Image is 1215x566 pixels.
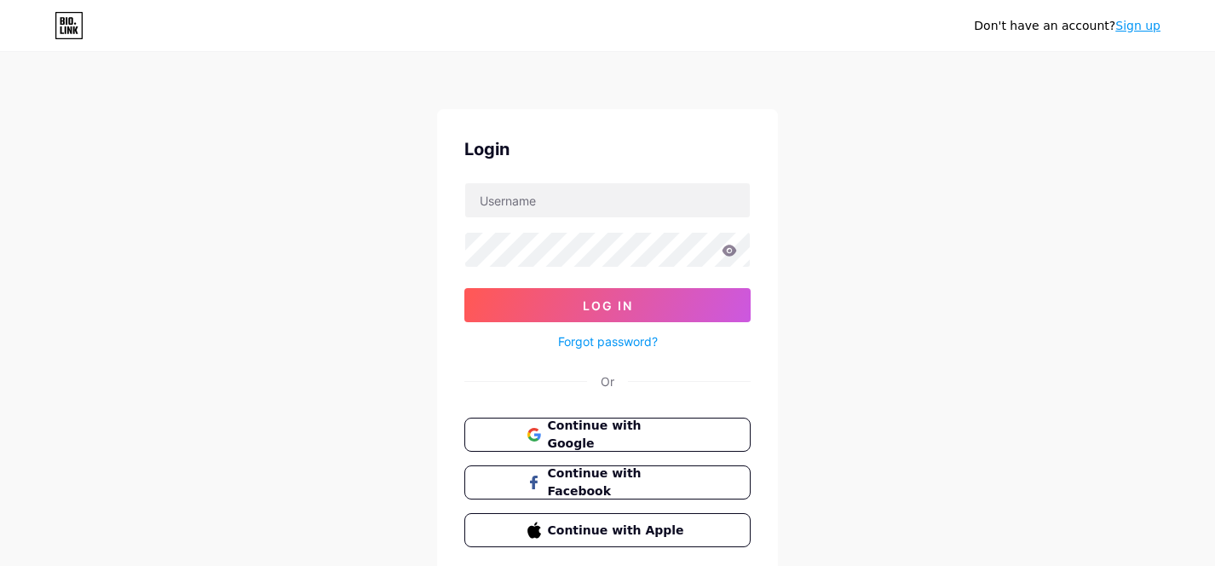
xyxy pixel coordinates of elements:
a: Sign up [1115,19,1160,32]
div: Or [601,373,614,390]
input: Username [465,183,750,217]
div: Don't have an account? [974,17,1160,35]
div: Login [464,136,751,162]
span: Continue with Google [548,417,688,453]
span: Continue with Apple [548,522,688,540]
span: Log In [583,298,633,313]
a: Forgot password? [558,332,658,350]
button: Continue with Apple [464,513,751,547]
button: Continue with Google [464,418,751,452]
button: Continue with Facebook [464,465,751,500]
span: Continue with Facebook [548,465,688,500]
button: Log In [464,288,751,322]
